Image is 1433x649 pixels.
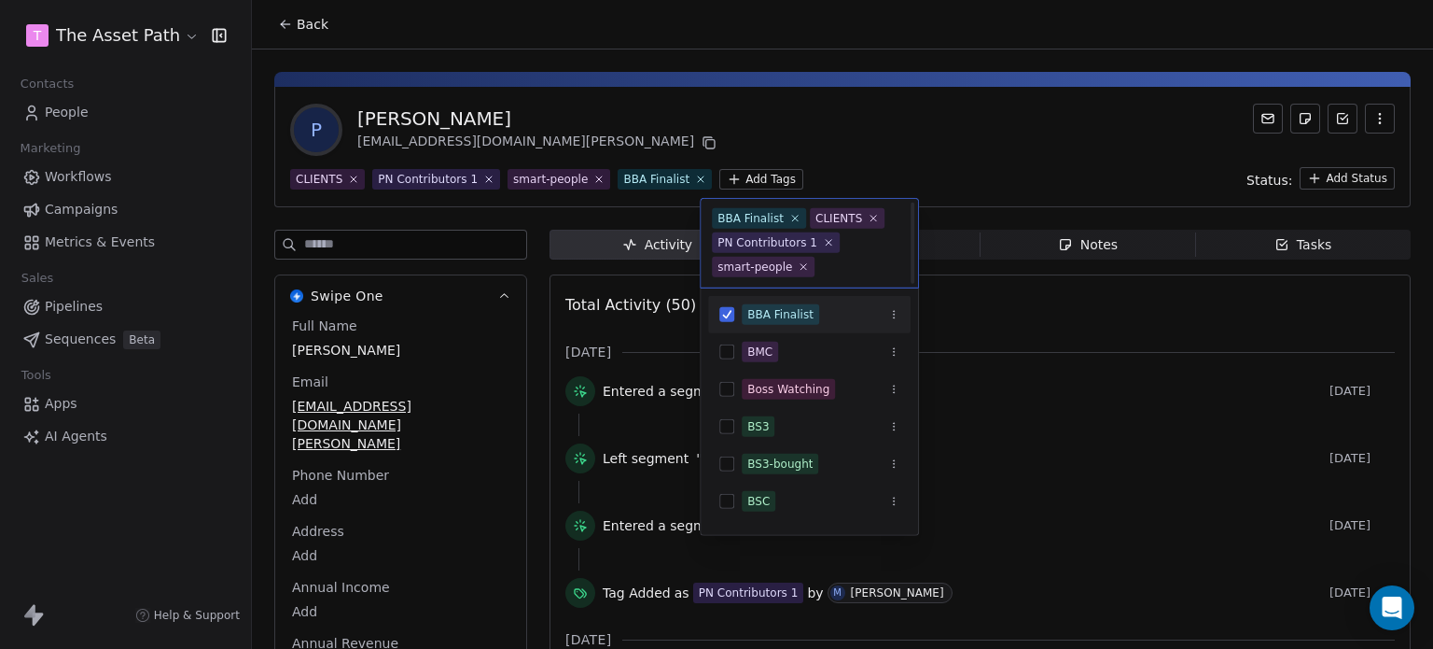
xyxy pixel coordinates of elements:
div: BS3 [747,418,769,435]
div: BBA Finalist [717,210,784,227]
div: PN Contributors 1 [717,234,817,251]
div: smart-people [717,259,792,275]
div: BS3-bought [747,456,813,473]
div: BSC [747,493,770,510]
div: BBA Finalist [747,306,814,323]
div: CLIENTS [815,210,862,227]
div: BMC [747,344,772,360]
div: Boss Watching [747,381,829,398]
